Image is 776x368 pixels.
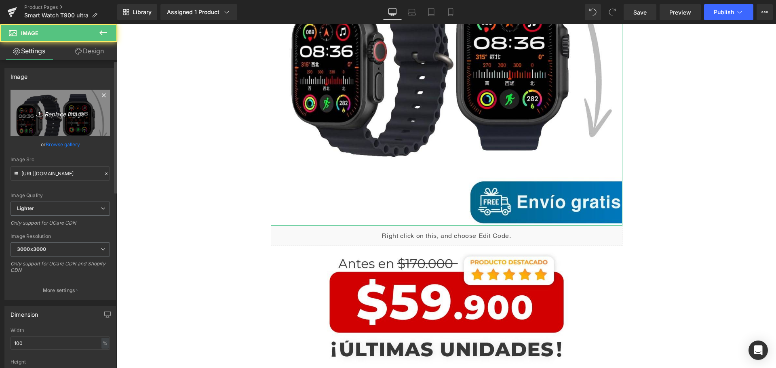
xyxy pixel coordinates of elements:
p: More settings [43,287,75,294]
div: Only support for UCare CDN [11,220,110,231]
i: Replace Image [28,108,93,118]
button: Publish [704,4,753,20]
button: Redo [604,4,620,20]
b: Lighter [17,205,34,211]
a: Laptop [402,4,422,20]
a: Preview [660,4,701,20]
a: Design [60,42,119,60]
div: Image [11,69,27,80]
input: Link [11,166,110,181]
button: More [757,4,773,20]
div: % [101,338,109,349]
b: 3000x3000 [17,246,46,252]
div: Dimension [11,307,38,318]
div: Assigned 1 Product [167,8,231,16]
input: auto [11,336,110,350]
div: Image Quality [11,193,110,198]
div: Image Resolution [11,233,110,239]
a: Browse gallery [46,137,80,151]
a: Product Pages [24,4,117,11]
span: Smart Watch T900 ultra [24,12,89,19]
span: Library [133,8,152,16]
a: Tablet [422,4,441,20]
div: Image Src [11,157,110,162]
div: Height [11,359,110,365]
div: or [11,140,110,149]
span: Publish [714,9,734,15]
button: More settings [5,281,116,300]
a: Mobile [441,4,460,20]
span: Preview [669,8,691,17]
div: Width [11,328,110,333]
button: Undo [585,4,601,20]
a: Desktop [383,4,402,20]
span: Image [21,30,38,36]
div: Only support for UCare CDN and Shopify CDN [11,261,110,279]
a: New Library [117,4,157,20]
span: Save [633,8,647,17]
div: Open Intercom Messenger [749,341,768,360]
